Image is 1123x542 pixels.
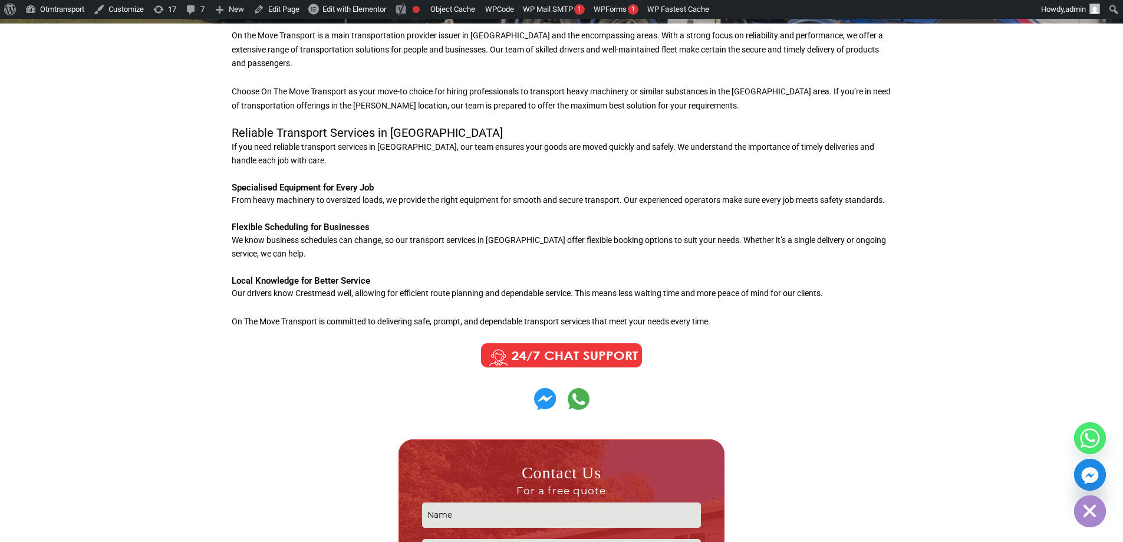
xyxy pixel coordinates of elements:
[1065,5,1086,14] span: admin
[232,275,892,287] h4: Local Knowledge for Better Service
[232,234,892,262] p: We know business schedules can change, so our transport services in [GEOGRAPHIC_DATA] offer flexi...
[534,388,556,410] img: Contact us on Whatsapp
[322,5,386,14] span: Edit with Elementor
[413,6,420,13] div: Focus keyphrase not set
[422,484,701,497] span: For a free quote
[1074,459,1106,491] a: Facebook_Messenger
[232,125,892,140] h3: Reliable Transport Services in [GEOGRAPHIC_DATA]
[232,182,892,194] h4: Specialised Equipment for Every Job
[232,140,892,169] p: If you need reliable transport services in [GEOGRAPHIC_DATA], our team ensures your goods are mov...
[1074,422,1106,454] a: Whatsapp
[568,388,590,410] img: Contact us on Whatsapp
[232,29,892,71] p: On the Move Transport is a main transportation provider issuer in [GEOGRAPHIC_DATA] and the encom...
[628,4,638,15] div: 1
[232,287,892,301] p: Our drivers know Crestmead well, allowing for efficient route planning and dependable service. Th...
[232,315,892,329] p: On The Move Transport is committed to delivering safe, prompt, and dependable transport services ...
[232,85,892,113] p: Choose On The Move Transport as your move-to choice for hiring professionals to transport heavy m...
[578,5,581,13] span: 1
[232,222,892,234] h4: Flexible Scheduling for Businesses
[232,193,892,208] p: From heavy machinery to oversized loads, we provide the right equipment for smooth and secure tra...
[422,462,701,497] h3: Contact Us
[422,502,701,528] input: Name
[473,341,650,370] img: Call us Anytime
